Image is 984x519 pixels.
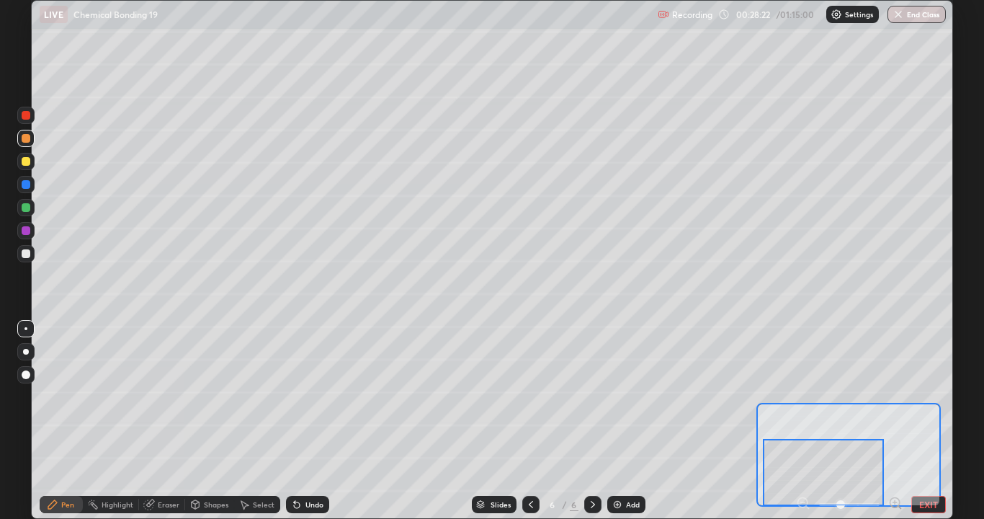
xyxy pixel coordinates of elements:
[563,500,567,509] div: /
[612,499,623,510] img: add-slide-button
[545,500,560,509] div: 6
[570,498,578,511] div: 6
[911,496,946,513] button: EXIT
[672,9,712,20] p: Recording
[44,9,63,20] p: LIVE
[491,501,511,508] div: Slides
[102,501,133,508] div: Highlight
[845,11,873,18] p: Settings
[893,9,904,20] img: end-class-cross
[305,501,323,508] div: Undo
[626,501,640,508] div: Add
[61,501,74,508] div: Pen
[204,501,228,508] div: Shapes
[887,6,946,23] button: End Class
[831,9,842,20] img: class-settings-icons
[158,501,179,508] div: Eraser
[658,9,669,20] img: recording.375f2c34.svg
[253,501,274,508] div: Select
[73,9,158,20] p: Chemical Bonding 19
